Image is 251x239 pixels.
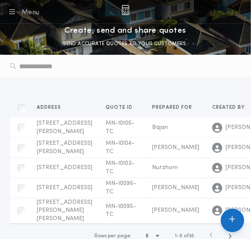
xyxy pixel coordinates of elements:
button: Quote ID [106,103,139,112]
span: MN-10104-TC [106,140,134,155]
span: MN-10096-TC [106,180,136,195]
span: Quote ID [106,104,134,111]
span: [STREET_ADDRESS][PERSON_NAME][PERSON_NAME] [37,199,92,222]
span: Rows per page: [94,234,132,239]
span: Prepared for [152,104,194,111]
span: MN-10095-TC [106,203,136,218]
button: Address [37,103,67,112]
span: Bajan [152,124,168,131]
span: [STREET_ADDRESS][PERSON_NAME] [37,140,92,155]
span: 5 [180,234,183,239]
span: MN-10103-TC [106,160,134,175]
span: [STREET_ADDRESS] [37,185,92,191]
span: Address [37,104,63,111]
span: Nutzhorn [152,164,178,171]
img: img [122,5,129,15]
button: Menu [7,6,40,18]
p: SEND ACCURATE QUOTES TO YOUR CUSTOMERS. [63,40,188,48]
div: Menu [22,8,40,18]
span: [STREET_ADDRESS] [37,164,92,171]
span: [PERSON_NAME] [152,208,199,214]
span: MN-10105-TC [106,120,134,135]
span: [PERSON_NAME] [152,144,199,151]
span: 1 [175,234,177,239]
span: [PERSON_NAME] [152,185,199,191]
p: Create, send and share quotes [64,24,186,37]
span: Created by [213,104,247,111]
span: [STREET_ADDRESS][PERSON_NAME] [37,120,92,135]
